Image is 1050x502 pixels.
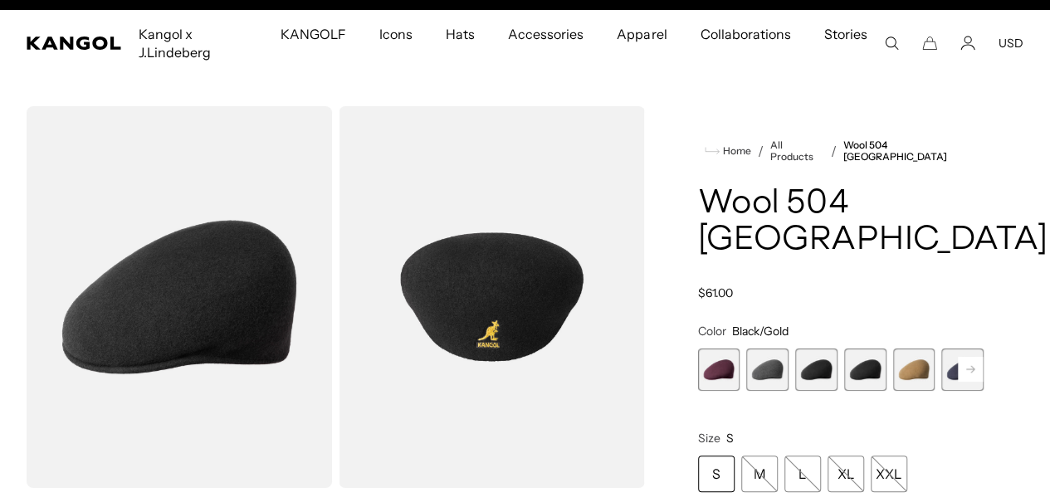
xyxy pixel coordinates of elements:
span: Kangol x J.Lindeberg [139,10,247,76]
a: Stories [808,10,884,76]
div: S [698,456,735,492]
a: Account [960,36,975,51]
label: Dark Flannel [746,348,789,391]
a: KANGOLF [263,10,362,58]
product-gallery: Gallery Viewer [27,106,645,488]
div: 6 of 12 [941,348,984,391]
nav: breadcrumbs [698,139,984,163]
a: Apparel [600,10,683,58]
label: Black [795,348,838,391]
a: Kangol [27,37,122,50]
a: Icons [363,10,429,58]
span: $61.00 [698,285,733,300]
span: S [726,431,734,446]
button: Cart [922,36,937,51]
span: Apparel [617,10,667,58]
span: Collaborations [700,10,790,58]
a: Hats [429,10,491,58]
div: 2 of 12 [746,348,789,391]
div: 4 of 12 [844,348,886,391]
button: USD [999,36,1023,51]
a: Collaborations [683,10,807,58]
img: color-black-gold [27,106,332,488]
span: Black/Gold [732,324,789,339]
div: XXL [871,456,907,492]
div: 5 of 12 [893,348,935,391]
li: / [751,141,764,161]
span: Color [698,324,726,339]
a: All Products [770,139,824,163]
span: Stories [824,10,867,76]
div: 3 of 12 [795,348,838,391]
summary: Search here [884,36,899,51]
label: Camel [893,348,935,391]
span: KANGOLF [280,10,345,58]
span: Home [720,145,751,157]
label: Dark Blue [941,348,984,391]
img: color-black-gold [339,106,644,488]
a: Wool 504 [GEOGRAPHIC_DATA] [843,139,984,163]
a: Home [705,144,751,158]
span: Hats [446,10,475,58]
span: Accessories [508,10,584,58]
h1: Wool 504 [GEOGRAPHIC_DATA] [698,186,984,259]
div: M [741,456,778,492]
label: Vino [698,348,740,391]
div: XL [828,456,864,492]
div: 1 of 12 [698,348,740,391]
a: Kangol x J.Lindeberg [122,10,263,76]
span: Size [698,431,720,446]
span: Icons [379,10,413,58]
li: / [824,141,837,161]
a: Accessories [491,10,600,58]
div: L [784,456,821,492]
label: Black/Gold [844,348,886,391]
